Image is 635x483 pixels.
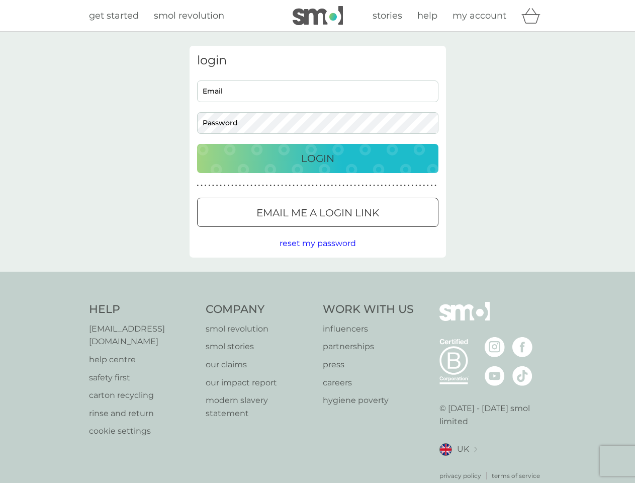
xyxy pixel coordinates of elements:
[323,183,325,188] p: ●
[216,183,218,188] p: ●
[452,9,506,23] a: my account
[457,443,469,456] span: UK
[206,376,313,389] p: our impact report
[197,198,438,227] button: Email me a login link
[247,183,249,188] p: ●
[492,471,540,480] a: terms of service
[434,183,436,188] p: ●
[320,183,322,188] p: ●
[280,237,356,250] button: reset my password
[235,183,237,188] p: ●
[285,183,287,188] p: ●
[281,183,283,188] p: ●
[439,443,452,456] img: UK flag
[278,183,280,188] p: ●
[323,302,414,317] h4: Work With Us
[366,183,368,188] p: ●
[206,323,313,336] a: smol revolution
[346,183,348,188] p: ●
[154,10,224,21] span: smol revolution
[89,10,139,21] span: get started
[89,407,196,420] a: rinse and return
[89,353,196,366] a: help centre
[323,323,414,336] a: influencers
[373,10,402,21] span: stories
[335,183,337,188] p: ●
[243,183,245,188] p: ●
[452,10,506,21] span: my account
[474,447,477,452] img: select a new location
[89,9,139,23] a: get started
[297,183,299,188] p: ●
[431,183,433,188] p: ●
[396,183,398,188] p: ●
[206,340,313,353] p: smol stories
[228,183,230,188] p: ●
[392,183,394,188] p: ●
[269,183,271,188] p: ●
[231,183,233,188] p: ●
[521,6,547,26] div: basket
[323,340,414,353] a: partnerships
[339,183,341,188] p: ●
[512,337,532,357] img: visit the smol Facebook page
[266,183,268,188] p: ●
[323,376,414,389] a: careers
[256,205,379,221] p: Email me a login link
[358,183,360,188] p: ●
[400,183,402,188] p: ●
[423,183,425,188] p: ●
[342,183,344,188] p: ●
[308,183,310,188] p: ●
[301,150,334,167] p: Login
[89,389,196,402] a: carton recycling
[350,183,352,188] p: ●
[89,323,196,348] a: [EMAIL_ADDRESS][DOMAIN_NAME]
[274,183,276,188] p: ●
[404,183,406,188] p: ●
[427,183,429,188] p: ●
[370,183,372,188] p: ●
[415,183,417,188] p: ●
[197,144,438,173] button: Login
[323,358,414,371] a: press
[327,183,329,188] p: ●
[439,302,490,336] img: smol
[304,183,306,188] p: ●
[439,471,481,480] a: privacy policy
[381,183,383,188] p: ●
[89,302,196,317] h4: Help
[417,10,437,21] span: help
[89,371,196,384] a: safety first
[316,183,318,188] p: ●
[354,183,356,188] p: ●
[201,183,203,188] p: ●
[408,183,410,188] p: ●
[323,394,414,407] a: hygiene poverty
[389,183,391,188] p: ●
[212,183,214,188] p: ●
[361,183,364,188] p: ●
[89,425,196,438] a: cookie settings
[485,366,505,386] img: visit the smol Youtube page
[280,238,356,248] span: reset my password
[206,394,313,420] p: modern slavery statement
[373,9,402,23] a: stories
[208,183,210,188] p: ●
[239,183,241,188] p: ●
[197,53,438,68] h3: login
[154,9,224,23] a: smol revolution
[293,183,295,188] p: ●
[512,366,532,386] img: visit the smol Tiktok page
[258,183,260,188] p: ●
